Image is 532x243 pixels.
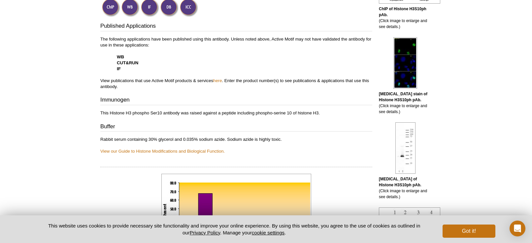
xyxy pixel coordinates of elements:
[190,230,220,235] a: Privacy Policy
[379,91,432,115] p: (Click image to enlarge and see details.)
[443,225,495,238] button: Got it!
[379,6,432,30] p: (Click image to enlarge and see details.)
[379,7,426,17] b: ChIP of Histone H3S10ph pAb.
[252,230,284,235] button: cookie settings
[100,149,225,154] a: View our Guide to Histone Modifications and Biological Function.
[100,96,372,105] h3: Immunogen
[379,177,421,187] b: [MEDICAL_DATA] of Histone H3S10ph pAb.
[37,222,432,236] p: This website uses cookies to provide necessary site functionality and improve your online experie...
[379,176,432,200] p: (Click image to enlarge and see details.)
[510,221,525,236] div: Open Intercom Messenger
[379,92,427,102] b: [MEDICAL_DATA] stain of Histone H3S10ph pAb.
[117,66,121,71] strong: IF
[117,54,124,59] strong: WB
[100,137,372,154] p: Rabbit serum containing 30% glycerol and 0.035% sodium azide. Sodium azide is highly toxic.
[100,22,372,31] h3: Published Applications
[100,123,372,132] h3: Buffer
[395,122,416,174] img: Histone H3S10ph antibody (pAb) tested by Western blot.
[117,60,138,65] strong: CUT&RUN
[100,36,372,90] p: The following applications have been published using this antibody. Unless noted above, Active Mo...
[100,110,372,116] p: This Histone H3 phospho Ser10 antibody was raised against a peptide including phospho-serine 10 o...
[213,78,222,83] a: here
[393,37,417,89] img: Histone H3S10ph antibody (pAb) tested by immunofluorescence.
